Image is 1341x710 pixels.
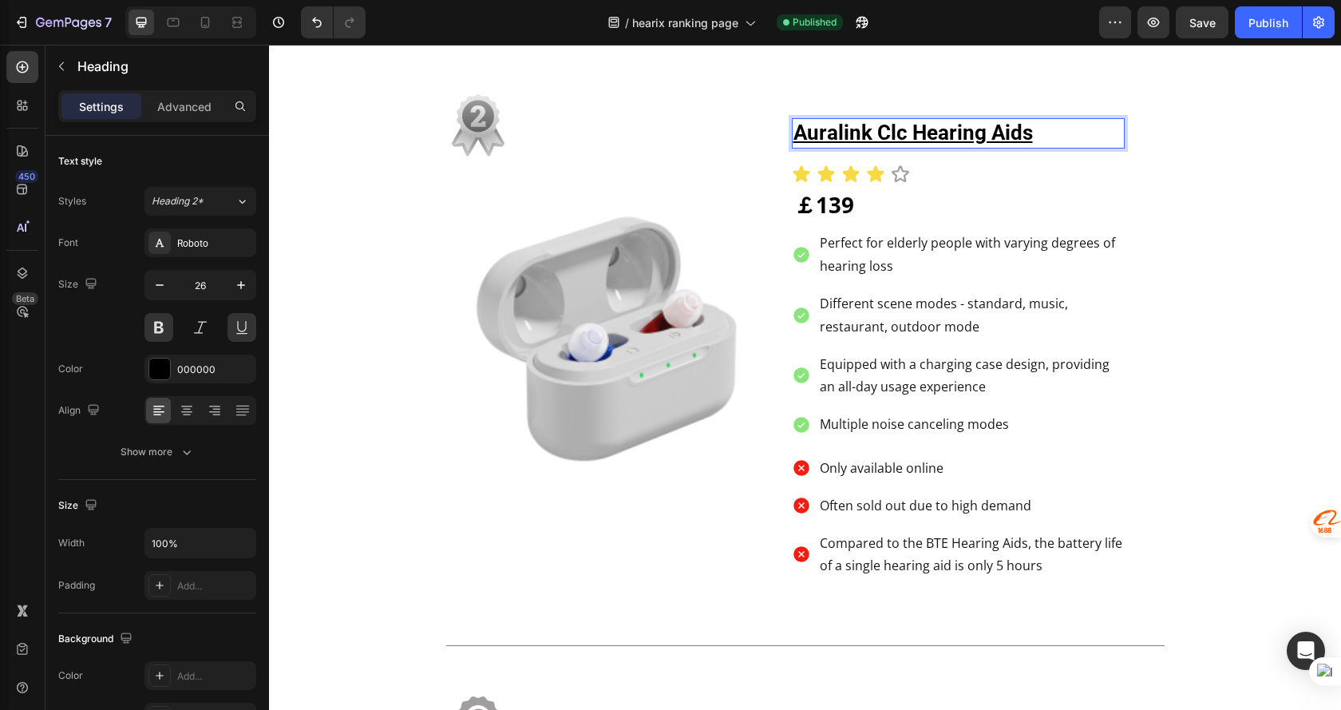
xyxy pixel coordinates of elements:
p: Heading [77,57,250,76]
div: Add... [177,669,252,684]
div: Open Intercom Messenger [1287,632,1325,670]
p: Settings [79,98,124,115]
div: Beta [12,292,38,305]
p: Perfect for elderly people with varying degrees of hearing loss [551,187,853,233]
button: 7 [6,6,119,38]
button: Heading 2* [144,187,256,216]
div: Add... [177,579,252,593]
span: Save [1189,16,1216,30]
strong: ￡139 [524,145,585,175]
div: Font [58,236,78,250]
div: Text style [58,154,102,169]
p: Advanced [157,98,212,115]
button: Show more [58,438,256,466]
div: Show more [121,444,195,460]
div: Padding [58,578,95,593]
div: Roboto [177,236,252,251]
div: Color [58,362,83,376]
p: Often sold out due to high demand [551,450,853,473]
div: Size [58,274,101,296]
div: Undo/Redo [301,6,366,38]
input: Auto [145,529,255,557]
p: Compared to the BTE Hearing Aids, the battery life of a single hearing aid is only 5 hours [551,487,853,533]
p: Different scene modes - standard, music, restaurant, outdoor mode [551,248,853,294]
div: Styles [58,194,86,208]
button: Save [1176,6,1228,38]
span: / [625,14,629,31]
span: hearix ranking page [632,14,738,31]
p: Multiple noise canceling modes [551,368,853,391]
div: Background [58,629,136,650]
p: 7 [105,13,112,32]
div: 450 [15,170,38,183]
button: Publish [1235,6,1302,38]
p: Only available online [551,412,853,435]
p: Equipped with a charging case design, providing an all-day usage experience [551,308,853,355]
div: 000000 [177,363,252,377]
span: Published [793,15,837,30]
div: Color [58,668,83,683]
strong: auralink clc hearing aids [524,76,764,100]
h2: Rich Text Editor. Editing area: main [523,73,856,104]
span: Heading 2* [152,194,204,208]
iframe: Design area [269,45,1341,710]
div: Width [58,536,85,550]
div: Align [58,400,103,422]
div: Size [58,495,101,517]
div: Publish [1248,14,1288,31]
